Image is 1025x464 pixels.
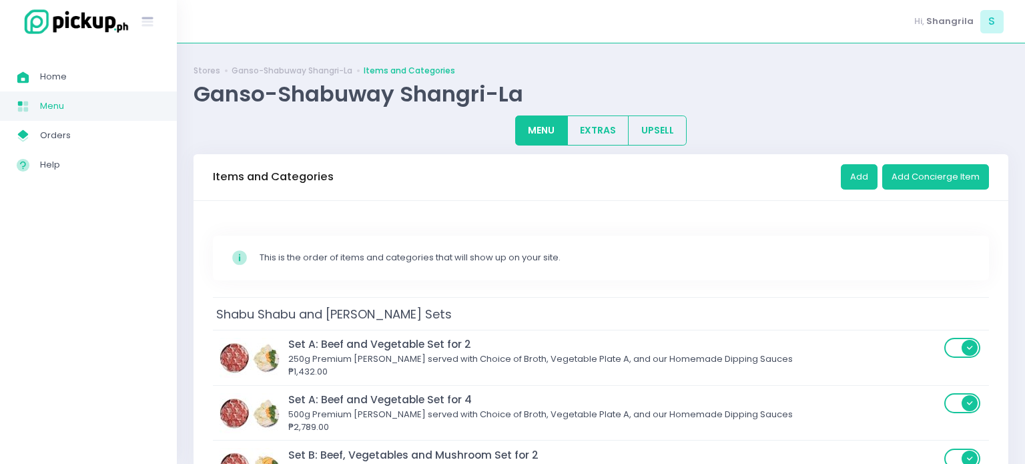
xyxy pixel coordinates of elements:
div: Set B: Beef, Vegetables and Mushroom Set for 2 [288,447,940,463]
img: Set A: Beef and Vegetable Set for 4 [220,393,280,433]
a: Items and Categories [364,65,455,77]
h3: Items and Categories [213,170,334,184]
span: Menu [40,97,160,115]
span: Orders [40,127,160,144]
a: Stores [194,65,220,77]
div: This is the order of items and categories that will show up on your site. [260,251,971,264]
img: logo [17,7,130,36]
button: Add [841,164,878,190]
div: ₱1,432.00 [288,365,940,379]
span: Shabu Shabu and [PERSON_NAME] Sets [213,302,455,326]
div: Set A: Beef and Vegetable Set for 2 [288,336,940,352]
div: 250g Premium [PERSON_NAME] served with Choice of Broth, Vegetable Plate A, and our Homemade Dippi... [288,353,940,366]
button: UPSELL [628,115,687,146]
button: MENU [515,115,568,146]
td: Set A: Beef and Vegetable Set for 2Set A: Beef and Vegetable Set for 2250g Premium [PERSON_NAME] ... [213,330,989,385]
div: ₱2,789.00 [288,421,940,434]
a: Ganso-Shabuway Shangri-La [232,65,352,77]
span: Shangrila [926,15,974,28]
div: 500g Premium [PERSON_NAME] served with Choice of Broth, Vegetable Plate A, and our Homemade Dippi... [288,408,940,421]
span: Hi, [914,15,924,28]
span: S [980,10,1004,33]
button: EXTRAS [567,115,629,146]
span: Home [40,68,160,85]
span: Help [40,156,160,174]
div: Set A: Beef and Vegetable Set for 4 [288,392,940,407]
img: Set A: Beef and Vegetable Set for 2 [220,338,280,378]
button: Add Concierge Item [882,164,989,190]
div: Ganso-Shabuway Shangri-La [194,81,1008,107]
div: Large button group [515,115,687,146]
td: Set A: Beef and Vegetable Set for 4Set A: Beef and Vegetable Set for 4500g Premium [PERSON_NAME] ... [213,385,989,441]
